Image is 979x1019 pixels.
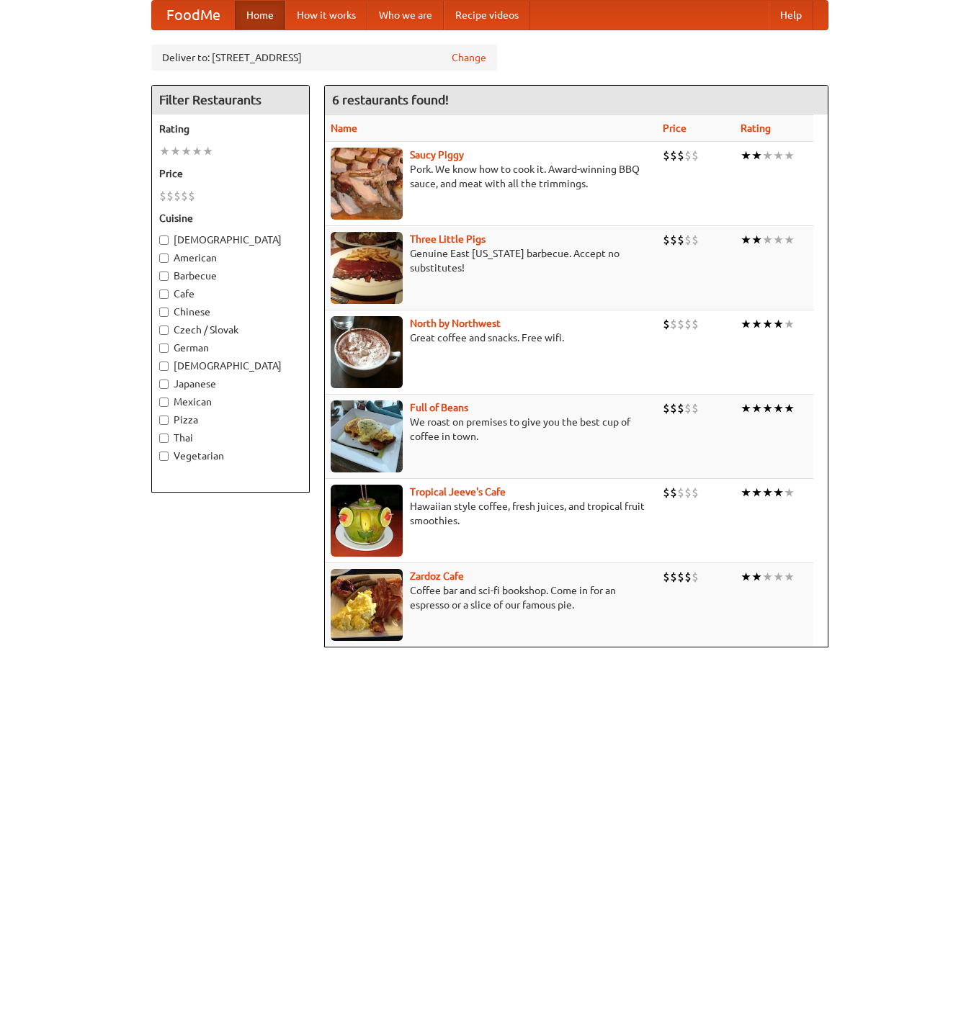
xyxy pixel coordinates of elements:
a: Name [331,122,357,134]
li: ★ [762,400,773,416]
label: Cafe [159,287,302,301]
a: How it works [285,1,367,30]
li: ★ [784,485,795,500]
li: ★ [762,316,773,332]
input: [DEMOGRAPHIC_DATA] [159,235,169,245]
label: [DEMOGRAPHIC_DATA] [159,233,302,247]
li: $ [684,400,692,416]
a: Price [663,122,687,134]
label: Czech / Slovak [159,323,302,337]
li: $ [684,148,692,163]
input: Thai [159,434,169,443]
li: ★ [741,316,751,332]
li: ★ [751,485,762,500]
li: $ [692,400,699,416]
li: $ [663,148,670,163]
li: ★ [741,485,751,500]
li: $ [692,232,699,248]
input: Barbecue [159,271,169,281]
li: ★ [773,316,784,332]
li: ★ [784,569,795,585]
li: $ [677,316,684,332]
li: ★ [192,143,202,159]
img: jeeves.jpg [331,485,403,557]
li: $ [670,316,677,332]
li: ★ [751,569,762,585]
h4: Filter Restaurants [152,86,309,115]
a: North by Northwest [410,318,501,329]
li: $ [670,148,677,163]
li: ★ [773,400,784,416]
li: ★ [751,148,762,163]
img: littlepigs.jpg [331,232,403,304]
a: Saucy Piggy [410,149,464,161]
label: German [159,341,302,355]
li: $ [663,400,670,416]
label: American [159,251,302,265]
a: Full of Beans [410,402,468,413]
li: ★ [773,569,784,585]
li: $ [684,316,692,332]
li: $ [174,188,181,204]
li: ★ [784,232,795,248]
p: Hawaiian style coffee, fresh juices, and tropical fruit smoothies. [331,499,652,528]
li: ★ [741,400,751,416]
li: ★ [784,148,795,163]
a: Zardoz Cafe [410,570,464,582]
li: ★ [762,569,773,585]
a: Recipe videos [444,1,530,30]
p: Pork. We know how to cook it. Award-winning BBQ sauce, and meat with all the trimmings. [331,162,652,191]
li: $ [684,569,692,585]
li: $ [692,569,699,585]
li: $ [684,485,692,500]
a: Help [769,1,813,30]
a: Three Little Pigs [410,233,486,245]
li: ★ [751,316,762,332]
li: $ [677,400,684,416]
li: $ [684,232,692,248]
p: Genuine East [US_STATE] barbecue. Accept no substitutes! [331,246,652,275]
li: $ [663,232,670,248]
li: ★ [751,400,762,416]
li: $ [692,148,699,163]
img: beans.jpg [331,400,403,472]
li: ★ [762,485,773,500]
input: Vegetarian [159,452,169,461]
input: American [159,253,169,263]
input: Mexican [159,398,169,407]
li: ★ [741,232,751,248]
input: German [159,344,169,353]
p: Great coffee and snacks. Free wifi. [331,331,652,345]
li: $ [663,316,670,332]
h5: Price [159,166,302,181]
li: $ [670,400,677,416]
a: Rating [741,122,771,134]
li: ★ [762,232,773,248]
label: Vegetarian [159,449,302,463]
a: Tropical Jeeve's Cafe [410,486,506,498]
h5: Cuisine [159,211,302,225]
li: $ [670,569,677,585]
li: ★ [202,143,213,159]
li: ★ [751,232,762,248]
input: Japanese [159,380,169,389]
a: Who we are [367,1,444,30]
label: Pizza [159,413,302,427]
a: Change [452,50,486,65]
div: Deliver to: [STREET_ADDRESS] [151,45,497,71]
li: $ [663,569,670,585]
li: $ [677,569,684,585]
li: $ [677,232,684,248]
input: Pizza [159,416,169,425]
li: ★ [784,316,795,332]
li: $ [166,188,174,204]
input: Chinese [159,308,169,317]
p: Coffee bar and sci-fi bookshop. Come in for an espresso or a slice of our famous pie. [331,583,652,612]
ng-pluralize: 6 restaurants found! [332,93,449,107]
